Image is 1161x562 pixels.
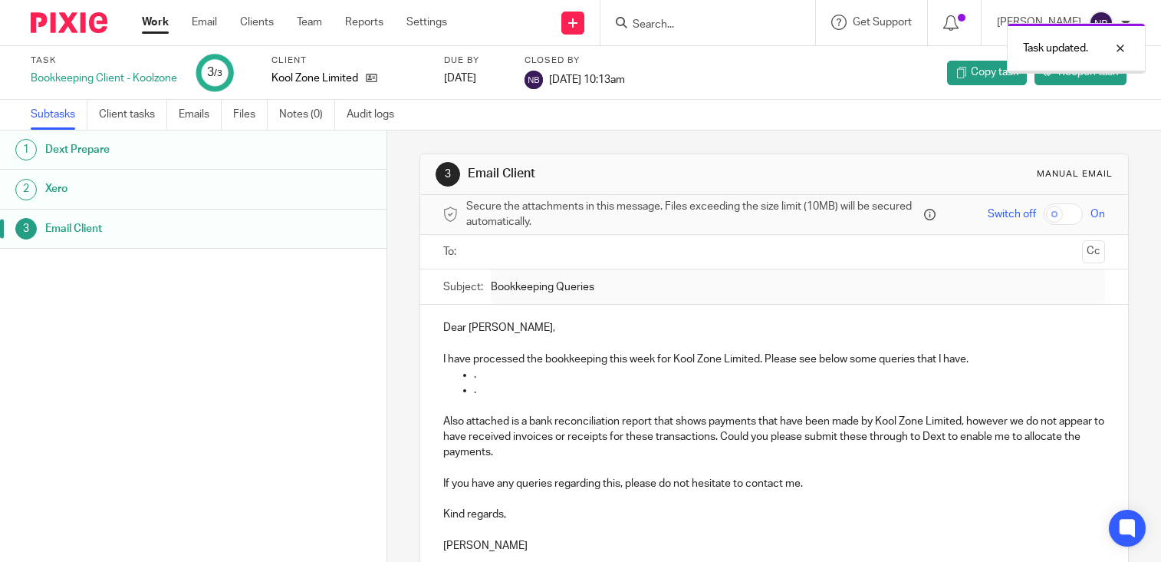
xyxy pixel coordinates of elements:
[45,177,262,200] h1: Xero
[1023,41,1088,56] p: Task updated.
[443,538,1105,554] p: [PERSON_NAME]
[466,199,920,230] span: Secure the attachments in this message. Files exceeding the size limit (10MB) will be secured aut...
[99,100,167,130] a: Client tasks
[1082,240,1105,263] button: Cc
[443,244,460,260] label: To:
[31,12,107,33] img: Pixie
[15,139,37,160] div: 1
[443,414,1105,461] p: Also attached is a bank reconciliation report that shows payments that have been made by Kool Zon...
[179,100,222,130] a: Emails
[436,162,460,187] div: 3
[345,15,383,30] a: Reports
[31,100,87,130] a: Subtasks
[233,100,268,130] a: Files
[192,15,217,30] a: Email
[207,64,222,81] div: 3
[443,320,1105,336] p: Dear [PERSON_NAME],
[406,15,447,30] a: Settings
[444,55,505,67] label: Due by
[474,382,1105,398] p: .
[988,207,1036,222] span: Switch off
[271,71,358,86] p: Kool Zone Limited
[1090,207,1105,222] span: On
[1089,11,1113,35] img: svg%3E
[45,138,262,161] h1: Dext Prepare
[443,507,1105,522] p: Kind regards,
[279,100,335,130] a: Notes (0)
[15,179,37,200] div: 2
[443,476,1105,491] p: If you have any queries regarding this, please do not hesitate to contact me.
[443,279,483,295] label: Subject:
[525,55,625,67] label: Closed by
[443,352,1105,367] p: I have processed the bookkeeping this week for Kool Zone Limited. Please see below some queries t...
[525,71,543,89] img: svg%3E
[45,217,262,240] h1: Email Client
[31,71,177,86] div: Bookkeeping Client - Koolzone
[347,100,406,130] a: Audit logs
[1037,168,1113,180] div: Manual email
[271,55,425,67] label: Client
[468,166,807,182] h1: Email Client
[444,71,505,86] div: [DATE]
[549,74,625,84] span: [DATE] 10:13am
[474,367,1105,382] p: .
[31,55,177,67] label: Task
[240,15,274,30] a: Clients
[297,15,322,30] a: Team
[214,69,222,78] small: /3
[15,218,37,240] div: 3
[142,15,169,30] a: Work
